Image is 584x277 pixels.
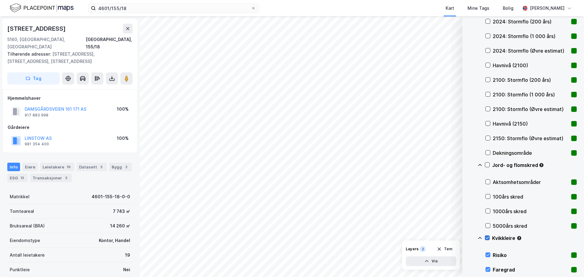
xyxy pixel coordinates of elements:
div: 917 883 998 [25,113,48,118]
div: [GEOGRAPHIC_DATA], 155/18 [86,36,133,50]
div: 14 260 ㎡ [110,222,130,230]
div: Dekningsområde [493,149,569,157]
div: 2 [420,246,426,252]
div: Tomteareal [10,208,34,215]
div: [STREET_ADDRESS] [7,24,67,33]
div: Kart [446,5,454,12]
div: 2024: Stormflo (1 000 års) [493,33,569,40]
div: Leietakere [40,163,74,171]
div: 100% [117,106,129,113]
div: 3 [98,164,104,170]
div: ESG [7,174,28,182]
div: 19 [125,251,130,259]
div: Hjemmelshaver [8,95,132,102]
div: Nei [123,266,130,273]
div: Eiere [23,163,38,171]
div: 981 354 400 [25,142,49,147]
div: 2024: Stormflo (Øvre estimat) [493,47,569,54]
div: Tooltip anchor [539,162,544,168]
input: Søk på adresse, matrikkel, gårdeiere, leietakere eller personer [96,4,251,13]
div: Info [7,163,20,171]
div: 1000års skred [493,208,569,215]
div: Antall leietakere [10,251,45,259]
div: 5 [63,175,69,181]
div: [STREET_ADDRESS], [STREET_ADDRESS], [STREET_ADDRESS] [7,50,128,65]
div: 2 [123,164,129,170]
iframe: Chat Widget [554,248,584,277]
div: Havnivå (2100) [493,62,569,69]
div: 13 [19,175,25,181]
div: Bolig [503,5,513,12]
div: 5000års skred [493,222,569,230]
div: Faregrad [493,266,569,273]
div: Kvikkleire [492,234,577,242]
div: 5160, [GEOGRAPHIC_DATA], [GEOGRAPHIC_DATA] [7,36,86,50]
div: Gårdeiere [8,124,132,131]
div: Bruksareal (BRA) [10,222,45,230]
button: Tøm [433,244,456,254]
button: Tag [7,72,60,85]
div: 19 [65,164,72,170]
div: 100års skred [493,193,569,200]
div: Layers [406,247,419,251]
div: Datasett [77,163,107,171]
div: [PERSON_NAME] [530,5,565,12]
div: 2100: Stormflo (Øvre estimat) [493,106,569,113]
span: Tilhørende adresser: [7,51,52,57]
div: 4601-155-18-0-0 [92,193,130,200]
div: 2100: Stormflo (200 års) [493,76,569,84]
div: Eiendomstype [10,237,40,244]
button: Vis [406,256,456,266]
div: Bygg [109,163,132,171]
div: Transaksjoner [30,174,72,182]
div: 100% [117,135,129,142]
div: 2150: Stormflo (Øvre estimat) [493,135,569,142]
img: logo.f888ab2527a4732fd821a326f86c7f29.svg [10,3,74,13]
div: Mine Tags [468,5,489,12]
div: Kontrollprogram for chat [554,248,584,277]
div: 2100: Stormflo (1 000 års) [493,91,569,98]
div: Aktsomhetsområder [493,178,569,186]
div: Havnivå (2150) [493,120,569,127]
div: Risiko [493,251,569,259]
div: Kontor, Handel [99,237,130,244]
div: Jord- og flomskred [492,161,577,169]
div: Punktleie [10,266,30,273]
div: 7 743 ㎡ [113,208,130,215]
div: Tooltip anchor [516,235,522,241]
div: 2024: Stormflo (200 års) [493,18,569,25]
div: Matrikkel [10,193,30,200]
